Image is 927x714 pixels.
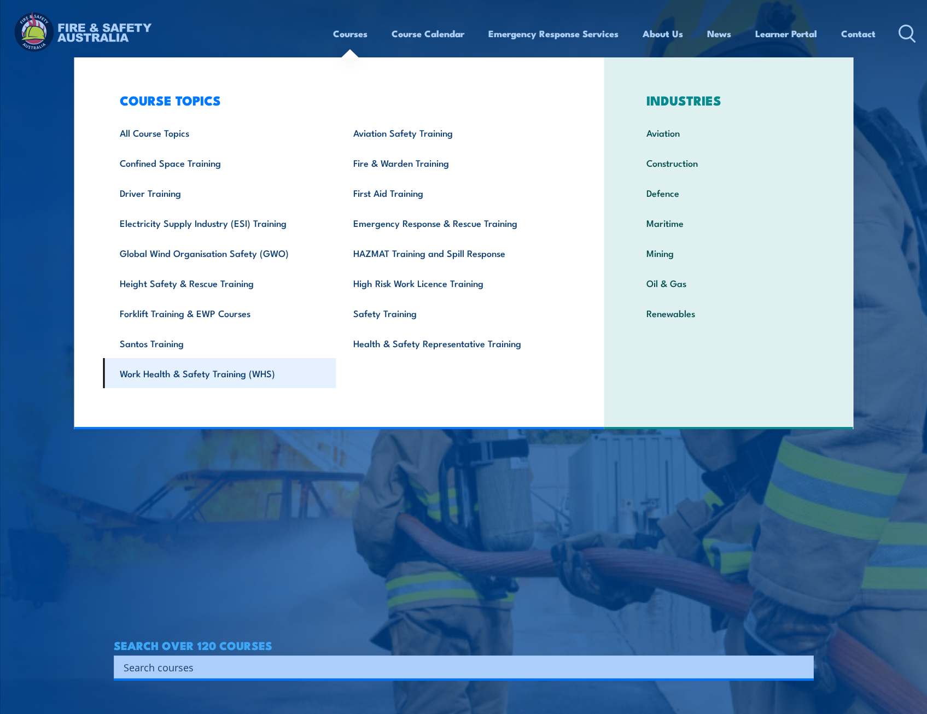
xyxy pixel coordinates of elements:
a: Health & Safety Representative Training [336,328,570,358]
a: Course Calendar [392,19,464,48]
h3: COURSE TOPICS [103,92,570,108]
a: Maritime [629,208,828,238]
a: About Us [643,19,683,48]
a: HAZMAT Training and Spill Response [336,238,570,268]
a: Work Health & Safety Training (WHS) [103,358,336,388]
a: Santos Training [103,328,336,358]
a: Oil & Gas [629,268,828,298]
a: Electricity Supply Industry (ESI) Training [103,208,336,238]
a: Global Wind Organisation Safety (GWO) [103,238,336,268]
a: Courses [333,19,368,48]
a: Forklift Training & EWP Courses [103,298,336,328]
h4: SEARCH OVER 120 COURSES [114,639,814,651]
h3: INDUSTRIES [629,92,828,108]
a: Renewables [629,298,828,328]
a: Confined Space Training [103,148,336,178]
a: Construction [629,148,828,178]
button: Search magnifier button [795,659,810,675]
input: Search input [124,659,790,675]
a: Driver Training [103,178,336,208]
a: Emergency Response & Rescue Training [336,208,570,238]
a: First Aid Training [336,178,570,208]
a: Aviation Safety Training [336,118,570,148]
a: News [707,19,731,48]
a: Defence [629,178,828,208]
a: Emergency Response Services [488,19,619,48]
a: Mining [629,238,828,268]
a: Aviation [629,118,828,148]
a: Learner Portal [755,19,817,48]
a: All Course Topics [103,118,336,148]
a: Fire & Warden Training [336,148,570,178]
a: Contact [841,19,876,48]
a: Height Safety & Rescue Training [103,268,336,298]
a: High Risk Work Licence Training [336,268,570,298]
form: Search form [126,659,792,675]
a: Safety Training [336,298,570,328]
